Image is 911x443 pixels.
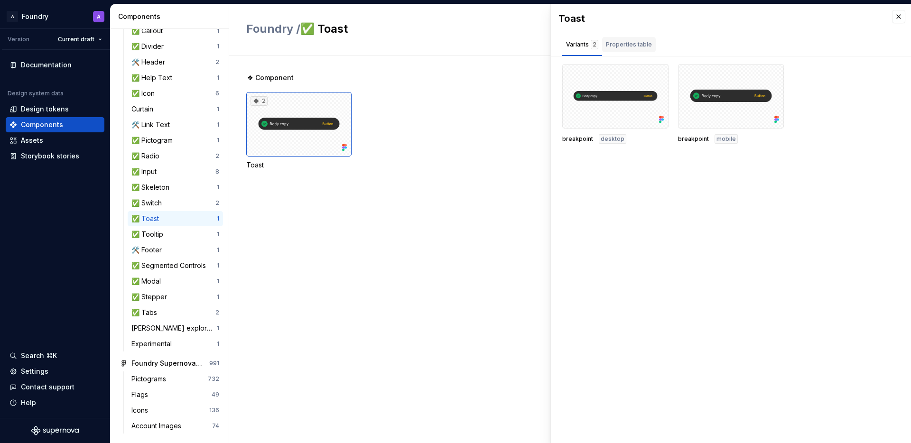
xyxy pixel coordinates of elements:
a: Pictograms732 [128,371,223,387]
div: Storybook stories [21,151,79,161]
div: 🛠️ Link Text [131,120,174,129]
div: Account Images [131,421,185,431]
a: Account Images74 [128,418,223,434]
div: ✅ Callout [131,26,167,36]
div: Experimental [131,339,176,349]
div: Foundry [22,12,48,21]
div: 2 [215,152,219,160]
span: breakpoint [678,135,709,143]
a: Flags49 [128,387,223,402]
div: ✅ Pictogram [131,136,177,145]
a: ✅ Divider1 [128,39,223,54]
a: ✅ Tabs2 [128,305,223,320]
div: 2Toast [246,92,352,170]
div: Settings [21,367,48,376]
div: Contact support [21,382,74,392]
div: 1 [217,293,219,301]
div: 2 [215,58,219,66]
div: ✅ Help Text [131,73,176,83]
div: Assets [21,136,43,145]
div: Version [8,36,29,43]
div: ✅ Divider [131,42,167,51]
div: 1 [217,231,219,238]
button: AFoundryA [2,6,108,27]
div: Properties table [606,40,652,49]
span: desktop [601,135,624,143]
div: 1 [217,215,219,222]
a: Supernova Logo [31,426,79,435]
div: 49 [212,391,219,398]
div: Curtain [131,104,157,114]
div: Documentation [21,60,72,70]
a: Curtain1 [128,102,223,117]
a: ✅ Toast1 [128,211,223,226]
div: 136 [209,406,219,414]
div: ✅ Tabs [131,308,161,317]
a: 🛠️ Footer1 [128,242,223,258]
div: 1 [217,184,219,191]
div: 2 [215,309,219,316]
div: ✅ Toast [131,214,163,223]
div: ✅ Stepper [131,292,171,302]
a: ✅ Segmented Controls1 [128,258,223,273]
a: ✅ Switch2 [128,195,223,211]
div: 1 [217,121,219,129]
div: Flags [131,390,152,399]
a: ✅ Tooltip1 [128,227,223,242]
div: 2 [591,40,598,49]
a: ✅ Skeleton1 [128,180,223,195]
div: A [7,11,18,22]
div: 74 [212,422,219,430]
div: 1 [217,74,219,82]
a: ✅ Icon6 [128,86,223,101]
button: Contact support [6,379,104,395]
div: ✅ Radio [131,151,163,161]
div: A [97,13,101,20]
a: ✅ Pictogram1 [128,133,223,148]
h2: ✅ Toast [246,21,759,37]
div: 2 [215,199,219,207]
a: Assets [6,133,104,148]
div: Components [21,120,63,129]
div: [PERSON_NAME] exploration [131,323,217,333]
a: Icons136 [128,403,223,418]
a: ✅ Stepper1 [128,289,223,305]
a: Experimental1 [128,336,223,351]
div: ✅ Tooltip [131,230,167,239]
a: Documentation [6,57,104,73]
div: Foundry Supernova Assets [131,359,202,368]
a: Components [6,117,104,132]
div: 6 [215,90,219,97]
div: 🛠️ Header [131,57,169,67]
span: Current draft [58,36,94,43]
div: 1 [217,43,219,50]
div: ✅ Switch [131,198,166,208]
div: Search ⌘K [21,351,57,360]
div: Help [21,398,36,407]
a: ✅ Help Text1 [128,70,223,85]
div: Pictograms [131,374,170,384]
span: mobile [716,135,736,143]
button: Search ⌘K [6,348,104,363]
button: Current draft [54,33,106,46]
div: Components [118,12,225,21]
div: 🛠️ Footer [131,245,166,255]
div: Design tokens [21,104,69,114]
span: ❖ Component [247,73,294,83]
a: Foundry Supernova Assets991 [116,356,223,371]
div: 1 [217,246,219,254]
div: 1 [217,262,219,269]
a: Storybook stories [6,148,104,164]
span: Foundry / [246,22,300,36]
span: breakpoint [562,135,593,143]
div: ✅ Skeleton [131,183,173,192]
div: 2 [251,96,268,106]
div: 991 [209,360,219,367]
div: ✅ Modal [131,277,165,286]
a: ✅ Input8 [128,164,223,179]
a: ✅ Radio2 [128,148,223,164]
div: 732 [208,375,219,383]
a: Design tokens [6,102,104,117]
a: ✅ Modal1 [128,274,223,289]
a: Settings [6,364,104,379]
